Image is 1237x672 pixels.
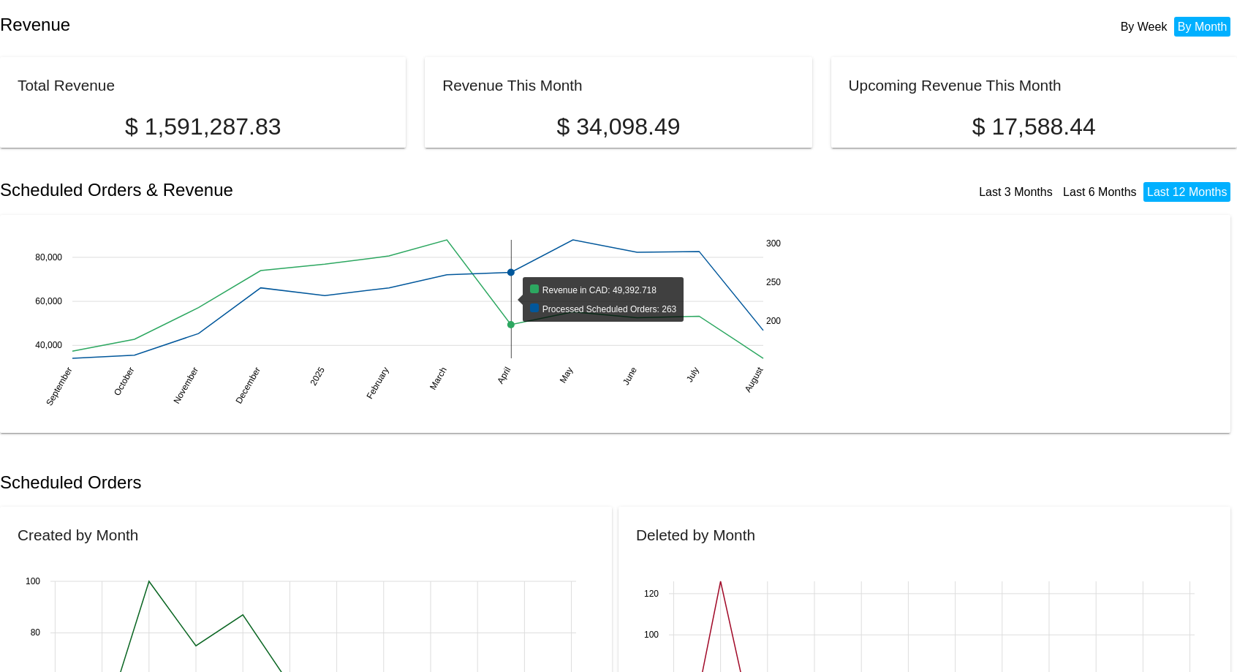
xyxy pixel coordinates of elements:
text: March [428,365,449,391]
li: By Month [1174,17,1231,37]
text: November [171,365,200,405]
text: 60,000 [35,296,62,306]
text: 100 [644,630,659,640]
text: September [44,365,74,407]
text: 80 [31,628,41,638]
text: December [233,365,262,405]
a: Last 12 Months [1147,186,1227,198]
text: July [684,365,701,383]
p: $ 17,588.44 [849,113,1219,140]
p: $ 1,591,287.83 [18,113,388,140]
a: Last 3 Months [979,186,1053,198]
text: 300 [766,238,781,249]
h2: Revenue This Month [442,77,583,94]
text: June [621,365,639,387]
h2: Deleted by Month [636,526,755,543]
a: Last 6 Months [1063,186,1137,198]
text: 80,000 [35,252,62,262]
text: 2025 [308,365,327,387]
text: 200 [766,316,781,326]
p: $ 34,098.49 [442,113,795,140]
h2: Upcoming Revenue This Month [849,77,1062,94]
h2: Created by Month [18,526,138,543]
text: 250 [766,277,781,287]
text: February [364,365,390,401]
text: April [495,365,512,385]
text: August [743,365,765,394]
li: By Week [1117,17,1171,37]
h2: Total Revenue [18,77,115,94]
text: 100 [26,576,40,586]
text: 120 [644,589,659,599]
text: October [112,365,136,397]
text: May [558,365,575,385]
text: 40,000 [35,340,62,350]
